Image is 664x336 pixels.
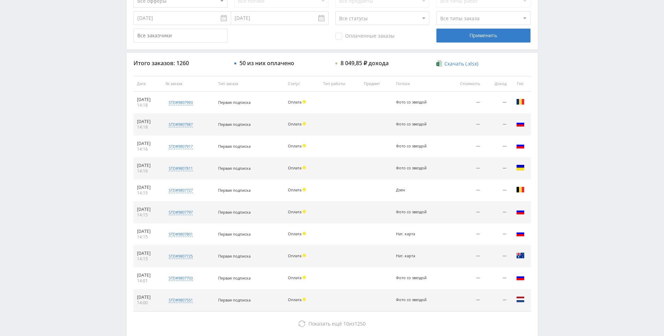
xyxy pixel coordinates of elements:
[169,122,193,127] div: std#9807987
[215,76,284,92] th: Тип заказа
[137,278,159,284] div: 14:01
[516,229,525,238] img: rus.png
[483,289,510,311] td: —
[483,201,510,223] td: —
[169,100,193,105] div: std#9807993
[303,232,306,235] span: Холд
[445,267,483,289] td: —
[483,245,510,267] td: —
[137,163,159,168] div: [DATE]
[483,158,510,180] td: —
[218,209,251,215] span: Первая подписка
[445,76,483,92] th: Стоимость
[137,168,159,174] div: 14:16
[445,223,483,245] td: —
[303,254,306,257] span: Холд
[137,251,159,256] div: [DATE]
[133,76,162,92] th: Дата
[218,275,251,281] span: Первая подписка
[392,76,445,92] th: Потоки
[169,209,193,215] div: std#9807797
[137,300,159,306] div: 14:00
[444,61,478,67] span: Скачать (.xlsx)
[483,267,510,289] td: —
[288,143,302,148] span: Оплата
[445,289,483,311] td: —
[303,188,306,191] span: Холд
[303,166,306,169] span: Холд
[354,320,366,327] span: 1250
[137,212,159,218] div: 14:15
[218,297,251,303] span: Первая подписка
[396,232,427,236] div: Нат. карта
[239,60,294,66] div: 50 из них оплачено
[218,144,251,149] span: Первая подписка
[341,60,389,66] div: 8 049,85 ₽ дохода
[396,166,427,170] div: Фото со звездой
[169,188,193,193] div: std#9807727
[137,190,159,196] div: 14:15
[445,201,483,223] td: —
[303,276,306,279] span: Холд
[137,185,159,190] div: [DATE]
[288,187,302,192] span: Оплата
[288,231,302,236] span: Оплата
[516,120,525,128] img: rus.png
[288,99,302,105] span: Оплата
[483,180,510,201] td: —
[288,297,302,302] span: Оплата
[445,136,483,158] td: —
[516,163,525,172] img: ukr.png
[169,166,193,171] div: std#9807811
[483,136,510,158] td: —
[436,29,531,43] div: Применить
[169,144,193,149] div: std#9807917
[137,229,159,234] div: [DATE]
[169,231,193,237] div: std#9807801
[137,273,159,278] div: [DATE]
[343,320,349,327] span: 10
[445,180,483,201] td: —
[137,146,159,152] div: 14:16
[396,100,427,105] div: Фото со звездой
[133,60,228,66] div: Итого заказов: 1260
[169,253,193,259] div: std#9807725
[218,253,251,259] span: Первая подписка
[445,245,483,267] td: —
[137,141,159,146] div: [DATE]
[510,76,531,92] th: Гео
[516,207,525,216] img: rus.png
[396,122,427,127] div: Фото со звездой
[396,144,427,148] div: Фото со звездой
[436,60,478,67] a: Скачать (.xlsx)
[133,317,531,331] button: Показать ещё 10из1250
[137,234,159,240] div: 14:15
[137,119,159,124] div: [DATE]
[162,76,214,92] th: № заказа
[516,251,525,260] img: aus.png
[396,276,427,280] div: Фото со звездой
[137,295,159,300] div: [DATE]
[288,165,302,170] span: Оплата
[445,92,483,114] td: —
[396,298,427,302] div: Фото со звездой
[288,253,302,258] span: Оплата
[303,210,306,213] span: Холд
[445,158,483,180] td: —
[483,114,510,136] td: —
[288,121,302,127] span: Оплата
[483,76,510,92] th: Доход
[396,188,427,192] div: Дзен
[288,275,302,280] span: Оплата
[308,320,366,327] span: из
[218,188,251,193] span: Первая подписка
[396,254,427,258] div: Нат. карта
[516,295,525,304] img: nld.png
[516,185,525,194] img: bel.png
[320,76,360,92] th: Тип работы
[303,122,306,125] span: Холд
[516,142,525,150] img: rus.png
[169,297,193,303] div: std#9807551
[303,298,306,301] span: Холд
[218,166,251,171] span: Первая подписка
